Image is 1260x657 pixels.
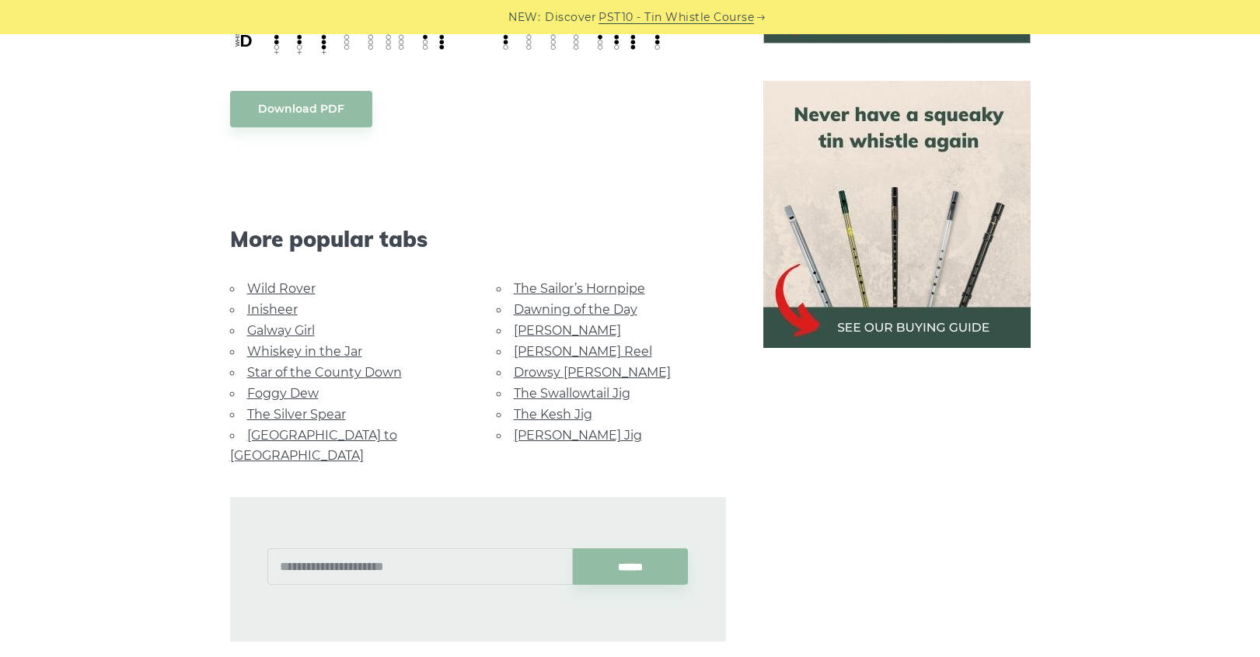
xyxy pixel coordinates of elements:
a: The Swallowtail Jig [514,386,630,401]
a: The Kesh Jig [514,407,592,422]
a: Dawning of the Day [514,302,637,317]
a: [PERSON_NAME] Jig [514,428,642,443]
a: [PERSON_NAME] Reel [514,344,652,359]
a: The Silver Spear [247,407,346,422]
a: [PERSON_NAME] [514,323,621,338]
a: Star of the County Down [247,365,402,380]
a: Inisheer [247,302,298,317]
a: PST10 - Tin Whistle Course [599,9,754,26]
a: Foggy Dew [247,386,319,401]
img: tin whistle buying guide [763,81,1031,348]
a: Wild Rover [247,281,316,296]
span: More popular tabs [230,226,726,252]
a: Download PDF [230,91,372,127]
a: [GEOGRAPHIC_DATA] to [GEOGRAPHIC_DATA] [230,428,397,463]
span: Discover [545,9,596,26]
a: Whiskey in the Jar [247,344,362,359]
span: NEW: [508,9,540,26]
a: The Sailor’s Hornpipe [514,281,645,296]
a: Galway Girl [247,323,315,338]
a: Drowsy [PERSON_NAME] [514,365,671,380]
